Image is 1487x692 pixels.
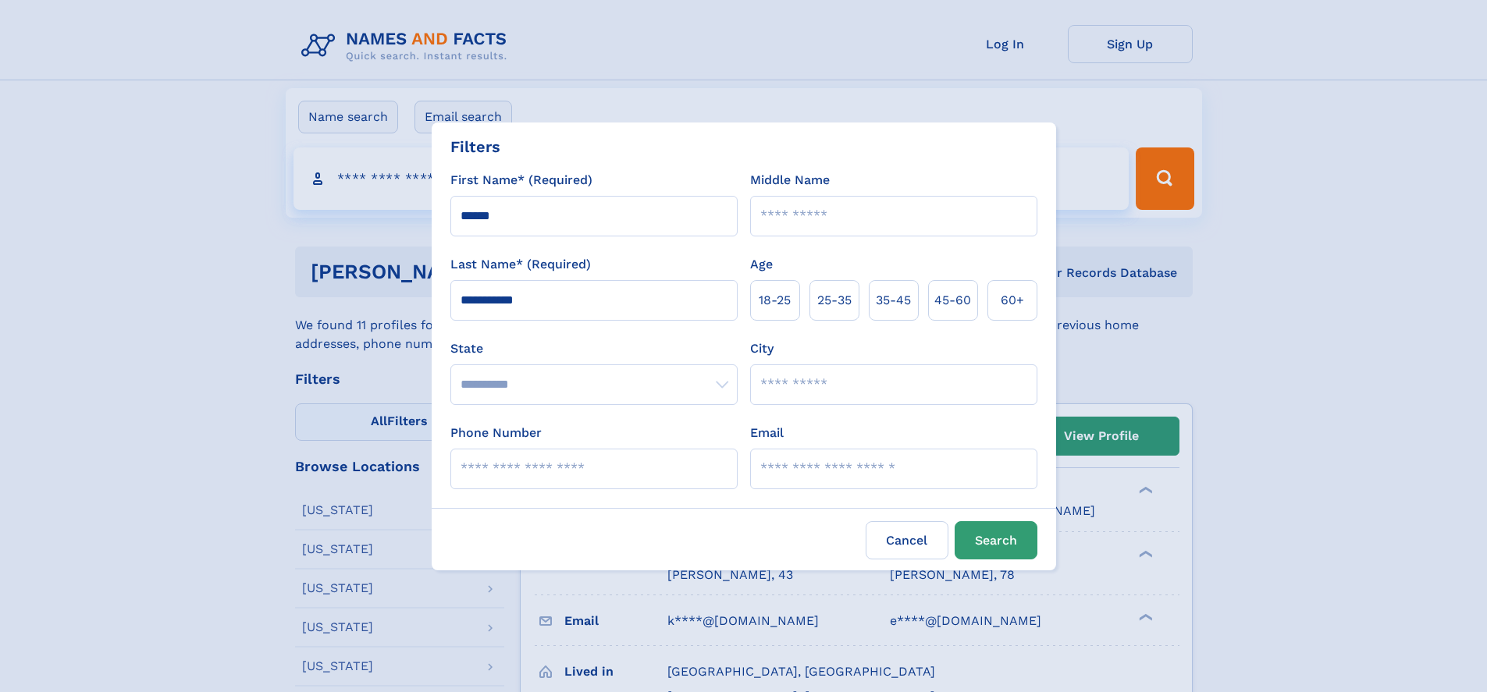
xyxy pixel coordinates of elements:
[934,291,971,310] span: 45‑60
[450,339,738,358] label: State
[450,255,591,274] label: Last Name* (Required)
[876,291,911,310] span: 35‑45
[450,135,500,158] div: Filters
[1001,291,1024,310] span: 60+
[450,171,592,190] label: First Name* (Required)
[750,255,773,274] label: Age
[759,291,791,310] span: 18‑25
[866,521,948,559] label: Cancel
[750,171,830,190] label: Middle Name
[750,424,784,442] label: Email
[450,424,542,442] label: Phone Number
[750,339,774,358] label: City
[955,521,1037,559] button: Search
[817,291,852,310] span: 25‑35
